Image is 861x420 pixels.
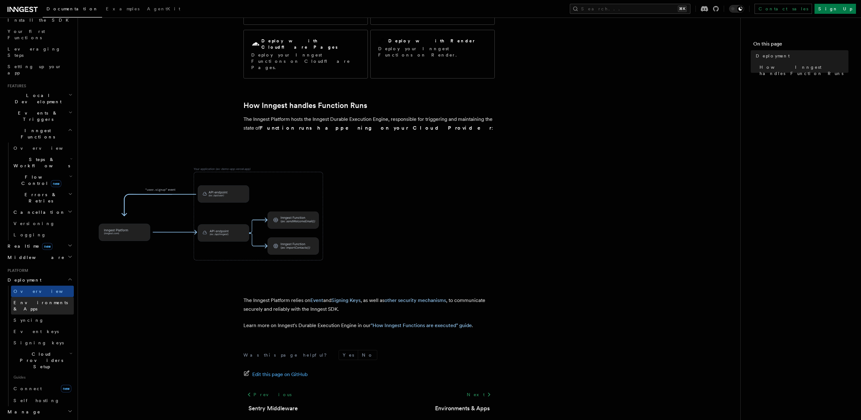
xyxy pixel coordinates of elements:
[570,4,690,14] button: Search...⌘K
[252,370,308,379] span: Edit this page on GitHub
[5,107,74,125] button: Events & Triggers
[5,406,74,417] button: Manage
[11,154,74,171] button: Steps & Workflows
[11,351,69,370] span: Cloud Providers Setup
[14,340,64,345] span: Signing keys
[378,46,487,58] p: Deploy your Inngest Functions on Render.
[370,30,495,78] a: Deploy with RenderDeploy your Inngest Functions on Render.
[5,43,74,61] a: Leveraging Steps
[5,26,74,43] a: Your first Functions
[5,268,28,273] span: Platform
[42,243,52,250] span: new
[11,143,74,154] a: Overview
[243,115,495,132] p: The Inngest Platform hosts the Inngest Durable Execution Engine, responsible for triggering and m...
[463,389,495,400] a: Next
[11,286,74,297] a: Overview
[11,297,74,315] a: Environments & Apps
[11,395,74,406] a: Self hosting
[5,254,65,261] span: Middleware
[251,52,360,71] p: Deploy your Inngest Functions on Cloudflare Pages.
[756,53,790,59] span: Deployment
[5,61,74,78] a: Setting up your app
[757,62,848,79] a: How Inngest handles Function Runs
[5,110,68,122] span: Events & Triggers
[106,6,139,11] span: Examples
[243,296,495,314] p: The Inngest Platform relies on and , as well as , to communicate securely and reliably with the I...
[14,146,78,151] span: Overview
[384,297,446,303] a: other security mechanisms
[11,189,74,207] button: Errors & Retries
[147,6,180,11] span: AgentKit
[5,240,74,252] button: Realtimenew
[8,18,73,23] span: Install the SDK
[14,289,78,294] span: Overview
[11,171,74,189] button: Flow Controlnew
[14,329,59,334] span: Event keys
[5,274,74,286] button: Deployment
[755,4,812,14] a: Contact sales
[760,64,848,77] span: How Inngest handles Function Runs
[11,209,65,215] span: Cancellation
[11,348,74,372] button: Cloud Providers Setup
[243,30,368,78] a: Deploy with Cloudflare PagesDeploy your Inngest Functions on Cloudflare Pages.
[8,46,61,58] span: Leveraging Steps
[8,29,45,40] span: Your first Functions
[243,389,295,400] a: Previous
[310,297,323,303] a: Event
[358,350,377,360] button: No
[753,40,848,50] h4: On this page
[5,83,26,89] span: Features
[11,326,74,337] a: Event keys
[102,2,143,17] a: Examples
[61,385,71,392] span: new
[88,149,339,280] img: The Inngest Platform communicates with your deployed Inngest Functions by sending requests to you...
[5,127,68,140] span: Inngest Functions
[11,218,74,229] a: Versioning
[46,6,98,11] span: Documentation
[11,372,74,382] span: Guides
[5,409,41,415] span: Manage
[243,370,308,379] a: Edit this page on GitHub
[388,38,476,44] h2: Deploy with Render
[243,352,331,358] p: Was this page helpful?
[678,6,687,12] kbd: ⌘K
[339,350,358,360] button: Yes
[51,180,61,187] span: new
[5,14,74,26] a: Install the SDK
[8,64,62,75] span: Setting up your app
[243,101,367,110] a: How Inngest handles Function Runs
[5,90,74,107] button: Local Development
[11,315,74,326] a: Syncing
[11,382,74,395] a: Connectnew
[5,92,68,105] span: Local Development
[143,2,184,17] a: AgentKit
[14,232,46,237] span: Logging
[14,398,60,403] span: Self hosting
[5,286,74,406] div: Deployment
[815,4,856,14] a: Sign Up
[251,40,260,49] svg: Cloudflare
[14,318,44,323] span: Syncing
[371,322,472,328] a: "How Inngest Functions are executed" guide
[5,125,74,143] button: Inngest Functions
[11,337,74,348] a: Signing keys
[14,300,68,311] span: Environments & Apps
[5,277,41,283] span: Deployment
[43,2,102,18] a: Documentation
[261,38,360,50] h2: Deploy with Cloudflare Pages
[14,386,42,391] span: Connect
[5,252,74,263] button: Middleware
[243,321,495,330] p: Learn more on Inngest's Durable Execution Engine in our .
[11,207,74,218] button: Cancellation
[5,143,74,240] div: Inngest Functions
[435,404,490,413] a: Environments & Apps
[14,221,55,226] span: Versioning
[753,50,848,62] a: Deployment
[5,243,52,249] span: Realtime
[331,297,361,303] a: Signing Keys
[729,5,744,13] button: Toggle dark mode
[11,229,74,240] a: Logging
[260,125,492,131] strong: Function runs happening on your Cloud Provider
[11,191,68,204] span: Errors & Retries
[11,174,69,186] span: Flow Control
